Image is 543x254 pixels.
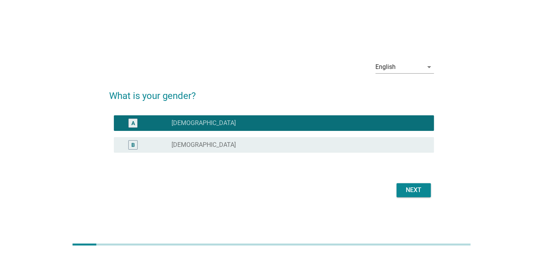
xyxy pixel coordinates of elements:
button: Next [396,183,431,197]
div: B [131,141,135,149]
div: Next [403,185,424,195]
div: A [131,119,135,127]
div: English [375,64,396,71]
label: [DEMOGRAPHIC_DATA] [172,141,236,149]
h2: What is your gender? [109,81,434,103]
i: arrow_drop_down [424,62,434,72]
label: [DEMOGRAPHIC_DATA] [172,119,236,127]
